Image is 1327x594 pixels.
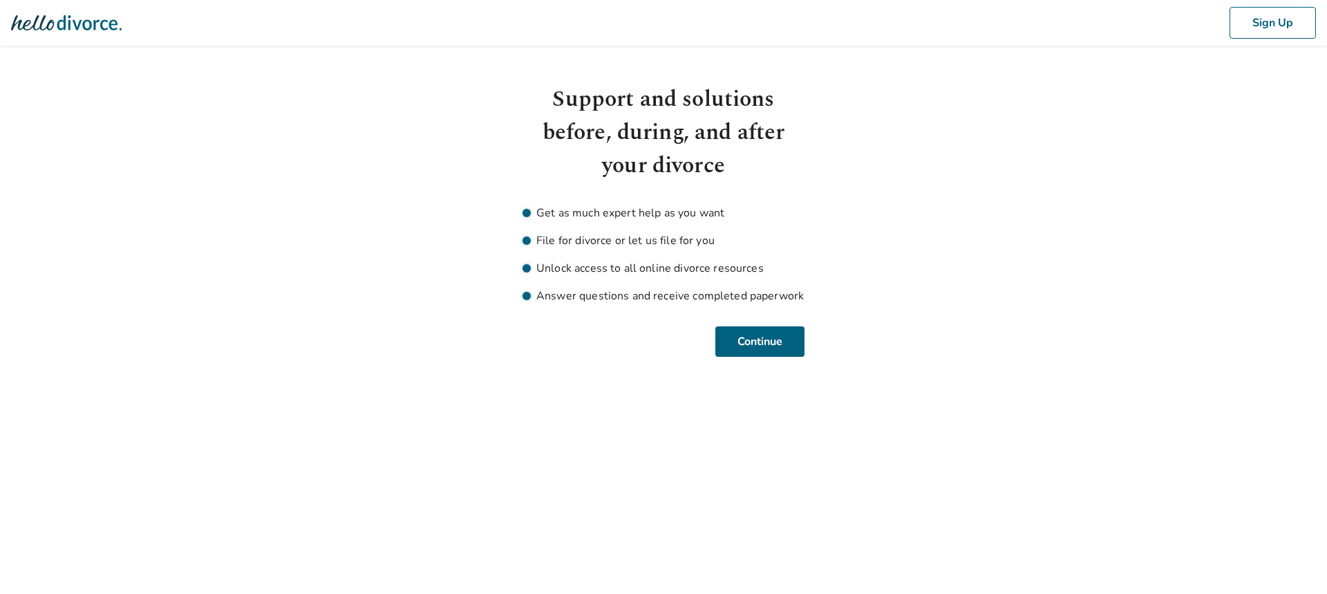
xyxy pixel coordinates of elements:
h1: Support and solutions before, during, and after your divorce [523,83,804,183]
li: Unlock access to all online divorce resources [523,260,804,277]
li: Get as much expert help as you want [523,205,804,221]
li: Answer questions and receive completed paperwork [523,288,804,304]
button: Sign Up [1230,7,1316,39]
li: File for divorce or let us file for you [523,232,804,249]
button: Continue [715,326,804,357]
img: Hello Divorce Logo [11,9,122,37]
